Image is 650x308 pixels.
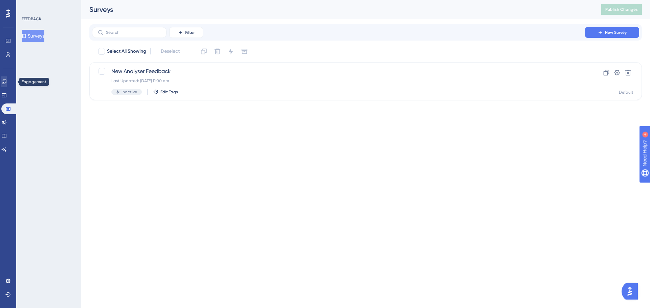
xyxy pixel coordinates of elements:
[185,30,195,35] span: Filter
[106,30,161,35] input: Search
[585,27,639,38] button: New Survey
[605,30,627,35] span: New Survey
[161,47,180,55] span: Deselect
[155,45,186,57] button: Deselect
[22,30,44,42] button: Surveys
[169,27,203,38] button: Filter
[89,5,584,14] div: Surveys
[605,7,638,12] span: Publish Changes
[111,78,566,84] div: Last Updated: [DATE] 11:00 am
[107,47,146,55] span: Select All Showing
[160,89,178,95] span: Edit Tags
[622,281,642,302] iframe: UserGuiding AI Assistant Launcher
[47,3,49,9] div: 4
[619,90,633,95] div: Default
[16,2,42,10] span: Need Help?
[111,67,566,75] span: New Analyser Feedback
[153,89,178,95] button: Edit Tags
[601,4,642,15] button: Publish Changes
[22,16,41,22] div: FEEDBACK
[122,89,137,95] span: Inactive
